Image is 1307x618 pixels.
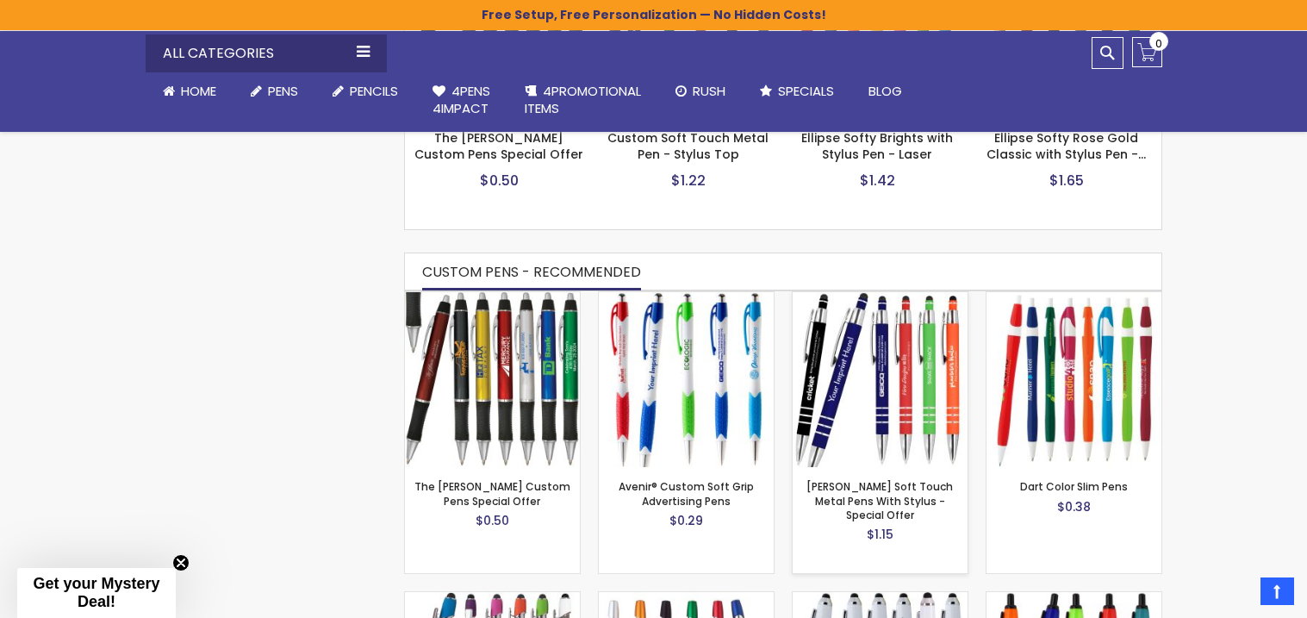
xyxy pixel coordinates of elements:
[1165,571,1307,618] iframe: Google Customer Reviews
[743,72,851,110] a: Specials
[599,292,774,467] img: Avenir® Custom Soft Grip Advertising Pens
[693,82,725,100] span: Rush
[860,171,895,190] span: $1.42
[867,526,893,543] span: $1.15
[986,591,1161,606] a: Neon-Bright Promo Pens - Special Offer
[599,591,774,606] a: Escalade Metal-Grip Advertising Pens
[1132,37,1162,67] a: 0
[414,129,583,163] a: The [PERSON_NAME] Custom Pens Special Offer
[868,82,902,100] span: Blog
[986,292,1161,467] img: Dart Color slim Pens
[806,479,953,521] a: [PERSON_NAME] Soft Touch Metal Pens With Stylus - Special Offer
[476,512,509,529] span: $0.50
[315,72,415,110] a: Pencils
[233,72,315,110] a: Pens
[671,171,706,190] span: $1.22
[801,129,953,163] a: Ellipse Softy Brights with Stylus Pen - Laser
[146,34,387,72] div: All Categories
[405,291,580,306] a: The Barton Custom Pens Special Offer
[433,82,490,117] span: 4Pens 4impact
[851,72,919,110] a: Blog
[986,291,1161,306] a: Dart Color slim Pens
[172,554,190,571] button: Close teaser
[17,568,176,618] div: Get your Mystery Deal!Close teaser
[268,82,298,100] span: Pens
[422,262,641,282] span: CUSTOM PENS - RECOMMENDED
[1049,171,1084,190] span: $1.65
[525,82,641,117] span: 4PROMOTIONAL ITEMS
[405,591,580,606] a: Epic Soft Touch® Custom Pens + Stylus - Special Offer
[414,479,570,508] a: The [PERSON_NAME] Custom Pens Special Offer
[793,591,968,606] a: Kimberly Logo Stylus Pens - Special Offer
[793,291,968,306] a: Celeste Soft Touch Metal Pens With Stylus - Special Offer
[33,575,159,610] span: Get your Mystery Deal!
[350,82,398,100] span: Pencils
[599,291,774,306] a: Avenir® Custom Soft Grip Advertising Pens
[507,72,658,128] a: 4PROMOTIONALITEMS
[415,72,507,128] a: 4Pens4impact
[986,129,1146,163] a: Ellipse Softy Rose Gold Classic with Stylus Pen -…
[1155,35,1162,52] span: 0
[793,292,968,467] img: Celeste Soft Touch Metal Pens With Stylus - Special Offer
[405,292,580,467] img: The Barton Custom Pens Special Offer
[480,171,519,190] span: $0.50
[1057,498,1091,515] span: $0.38
[778,82,834,100] span: Specials
[619,479,754,508] a: Avenir® Custom Soft Grip Advertising Pens
[658,72,743,110] a: Rush
[1020,479,1128,494] a: Dart Color Slim Pens
[181,82,216,100] span: Home
[607,129,769,163] a: Custom Soft Touch Metal Pen - Stylus Top
[669,512,703,529] span: $0.29
[146,72,233,110] a: Home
